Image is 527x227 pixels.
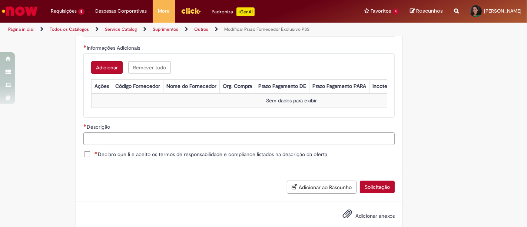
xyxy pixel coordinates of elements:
th: Ações [91,79,112,93]
th: Prazo Pagamento DE [255,79,309,93]
a: Página inicial [8,26,34,32]
span: 5 [78,9,84,15]
span: Rascunhos [416,7,443,14]
span: Requisições [51,7,77,15]
a: Todos os Catálogos [50,26,89,32]
a: Outros [194,26,208,32]
span: Necessários [95,151,98,154]
input: Descrição [83,132,395,145]
a: Modificar Prazo Fornecedor Exclusivo PSS [224,26,309,32]
ul: Trilhas de página [6,23,346,36]
button: Add a row for Informações Adicionais [91,61,123,74]
img: click_logo_yellow_360x200.png [181,5,201,16]
div: Padroniza [212,7,255,16]
span: Declaro que li e aceito os termos de responsabilidade e compliance listados na descrição da oferta [95,151,327,158]
button: Adicionar anexos [341,207,354,224]
img: ServiceNow [1,4,39,19]
th: Org. Compra [219,79,255,93]
span: Adicionar anexos [355,213,395,219]
span: 4 [392,9,399,15]
span: Necessários [83,124,87,127]
span: [PERSON_NAME] [484,8,521,14]
button: Solicitação [360,181,395,193]
span: Descrição [87,124,112,130]
span: Favoritos [371,7,391,15]
td: Sem dados para exibir [91,94,492,108]
a: Suprimentos [153,26,178,32]
span: Despesas Corporativas [96,7,147,15]
button: Adicionar ao Rascunho [287,181,357,194]
p: +GenAi [236,7,255,16]
span: More [158,7,170,15]
th: Código Fornecedor [112,79,163,93]
th: Incoterms [369,79,399,93]
span: Necessários [83,45,87,48]
span: Informações Adicionais [87,45,142,51]
th: Prazo Pagamento PARA [309,79,369,93]
a: Service Catalog [105,26,137,32]
th: Nome do Fornecedor [163,79,219,93]
a: Rascunhos [410,8,443,15]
